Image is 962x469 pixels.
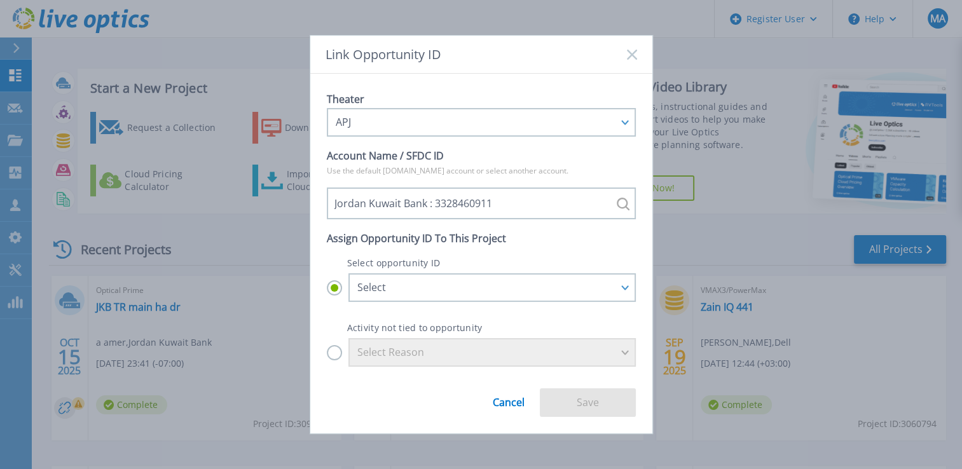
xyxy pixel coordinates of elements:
input: Jordan Kuwait Bank : 3328460911 [327,187,636,219]
span: Link Opportunity ID [326,47,441,62]
p: Activity not tied to opportunity [327,322,636,333]
p: Assign Opportunity ID To This Project [327,229,636,247]
div: APJ [336,116,613,128]
p: Select opportunity ID [327,257,636,268]
a: Cancel [493,387,525,408]
p: Account Name / SFDC ID [327,147,636,165]
div: Select [357,282,613,293]
button: Save [540,388,636,417]
p: Theater [327,90,636,108]
p: Use the default [DOMAIN_NAME] account or select another account. [327,165,636,177]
